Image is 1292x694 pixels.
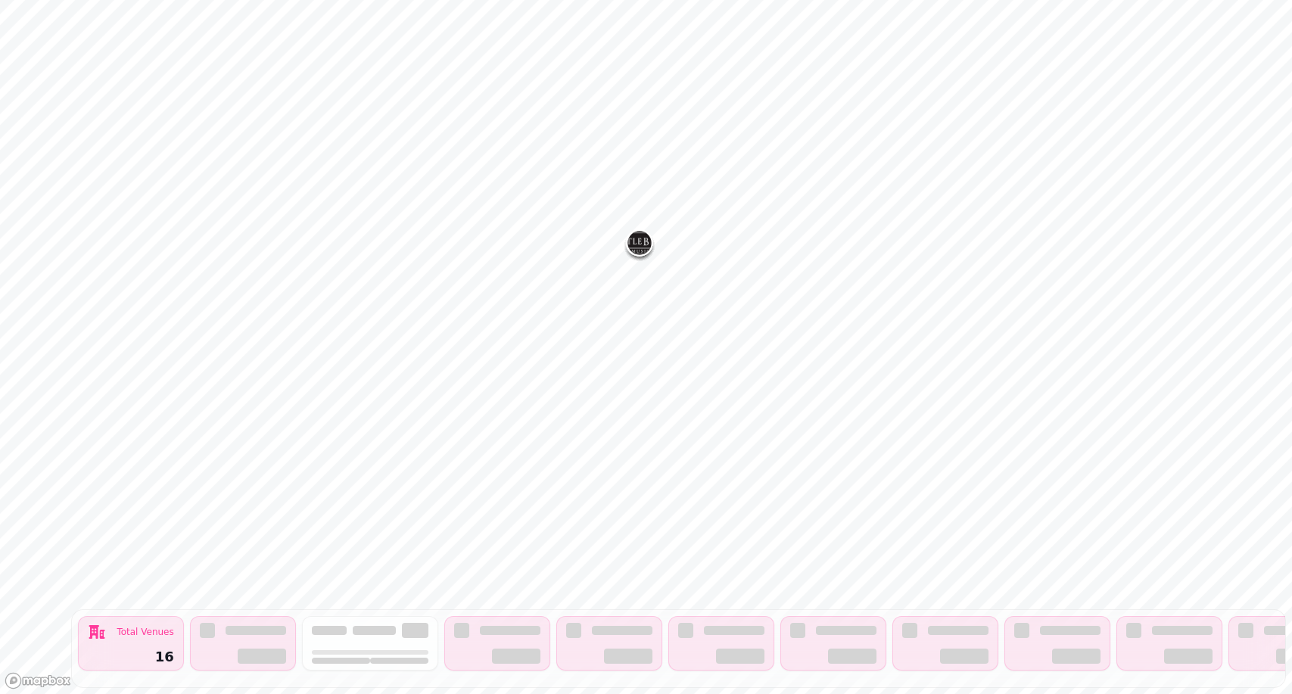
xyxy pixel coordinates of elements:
[627,231,652,260] div: Map marker
[627,231,651,255] button: The Fiddlers Arms
[117,627,173,636] div: Total Venues
[627,231,651,260] div: Map marker
[5,672,71,689] a: Mapbox logo
[88,650,174,664] div: 16
[627,231,652,255] button: Whistle Binkies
